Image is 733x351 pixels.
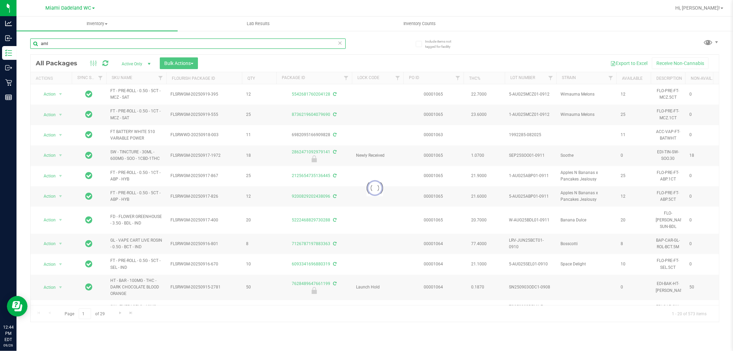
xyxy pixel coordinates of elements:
[675,5,720,11] span: Hi, [PERSON_NAME]!
[394,21,445,27] span: Inventory Counts
[3,343,13,348] p: 09/26
[5,94,12,101] inline-svg: Reports
[338,39,343,47] span: Clear
[5,79,12,86] inline-svg: Retail
[339,17,500,31] a: Inventory Counts
[5,64,12,71] inline-svg: Outbound
[5,50,12,56] inline-svg: Inventory
[178,17,339,31] a: Lab Results
[5,20,12,27] inline-svg: Analytics
[5,35,12,42] inline-svg: Inbound
[425,39,459,49] span: Include items not tagged for facility
[16,17,178,31] a: Inventory
[237,21,279,27] span: Lab Results
[30,39,346,49] input: Search Package ID, Item Name, SKU, Lot or Part Number...
[7,296,27,317] iframe: Resource center
[3,324,13,343] p: 12:44 PM EDT
[46,5,91,11] span: Miami Dadeland WC
[16,21,178,27] span: Inventory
